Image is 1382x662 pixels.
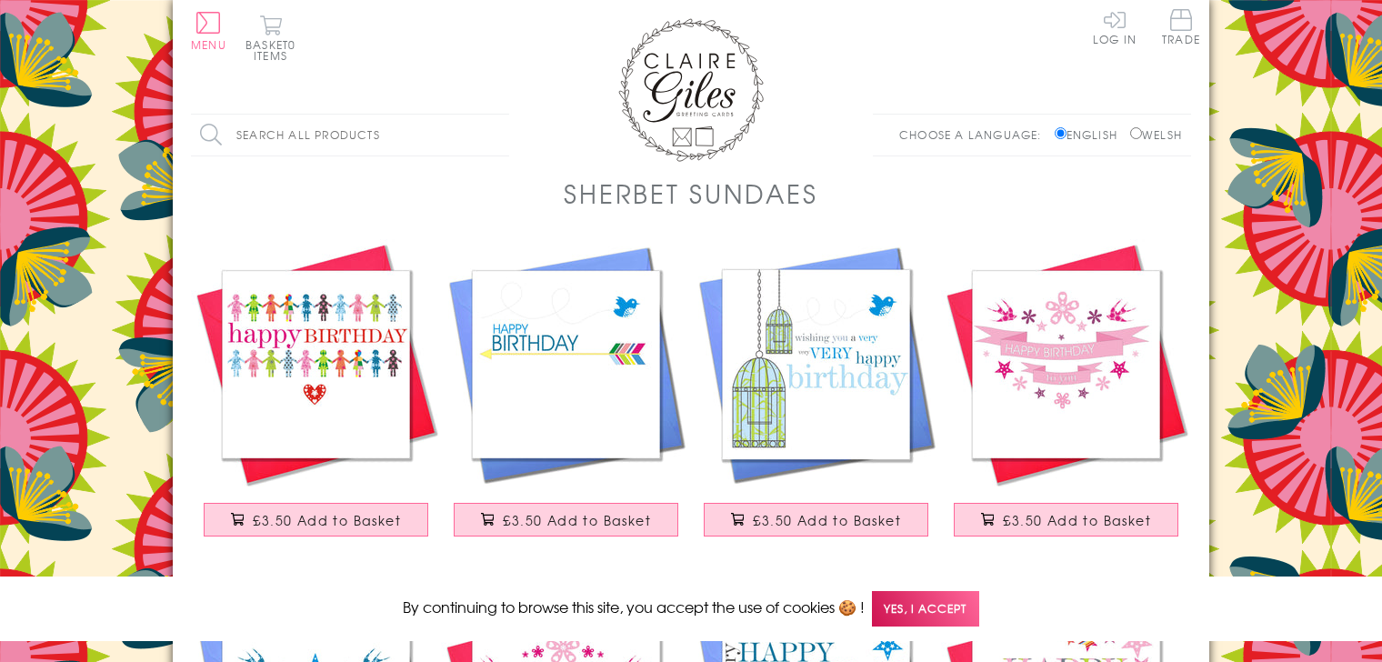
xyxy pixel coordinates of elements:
img: Claire Giles Greetings Cards [618,18,764,162]
p: Choose a language: [899,126,1051,143]
input: Search [491,115,509,155]
button: £3.50 Add to Basket [704,503,929,537]
button: £3.50 Add to Basket [204,503,429,537]
button: Basket0 items [245,15,295,61]
span: £3.50 Add to Basket [1003,511,1151,529]
input: Welsh [1130,127,1142,139]
label: English [1055,126,1127,143]
a: Birthday Card, Birdcages, Wishing you a very Happy Birthday £3.50 Add to Basket [691,239,941,555]
span: Yes, I accept [872,591,979,627]
span: Trade [1162,9,1200,45]
label: Welsh [1130,126,1182,143]
button: £3.50 Add to Basket [454,503,679,537]
img: Birthday Card, Pink Banner, Happy Birthday to you [941,239,1191,489]
a: Trade [1162,9,1200,48]
input: Search all products [191,115,509,155]
img: Birthday Card, Arrow and bird, Happy Birthday [441,239,691,489]
span: £3.50 Add to Basket [753,511,901,529]
span: £3.50 Add to Basket [253,511,401,529]
a: Birthday Card, Patterned Girls, Happy Birthday £3.50 Add to Basket [191,239,441,555]
h1: Sherbet Sundaes [564,175,817,212]
a: Log In [1093,9,1137,45]
img: Birthday Card, Birdcages, Wishing you a very Happy Birthday [691,239,941,489]
span: £3.50 Add to Basket [503,511,651,529]
a: Birthday Card, Pink Banner, Happy Birthday to you £3.50 Add to Basket [941,239,1191,555]
span: Menu [191,36,226,53]
a: Birthday Card, Arrow and bird, Happy Birthday £3.50 Add to Basket [441,239,691,555]
button: £3.50 Add to Basket [954,503,1179,537]
input: English [1055,127,1067,139]
img: Birthday Card, Patterned Girls, Happy Birthday [191,239,441,489]
span: 0 items [254,36,295,64]
button: Menu [191,12,226,50]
